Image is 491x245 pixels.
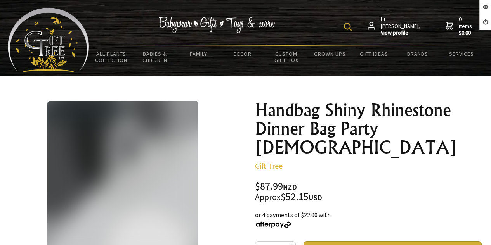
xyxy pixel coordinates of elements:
h1: Handbag Shiny Rhinestone Dinner Bag Party [DEMOGRAPHIC_DATA] [255,101,482,157]
span: Hi [PERSON_NAME], [381,16,421,36]
a: Decor [220,46,264,62]
img: product search [344,23,352,31]
a: Babies & Children [133,46,177,68]
a: Brands [396,46,439,62]
strong: $0.00 [459,29,474,36]
small: Approx [255,192,281,202]
a: All Plants Collection [89,46,133,68]
span: 0 items [459,16,474,36]
a: Family [177,46,221,62]
a: Custom Gift Box [264,46,308,68]
a: Gift Tree [255,161,283,171]
div: or 4 payments of $22.00 with [255,210,482,229]
img: Babyware - Gifts - Toys and more... [8,8,89,72]
img: Babywear - Gifts - Toys & more [158,17,275,33]
a: Grown Ups [308,46,352,62]
img: Afterpay [255,221,292,228]
a: Services [439,46,483,62]
a: Gift Ideas [352,46,396,62]
div: $87.99 $52.15 [255,181,482,202]
a: 0 items$0.00 [446,16,474,36]
a: Hi [PERSON_NAME],View profile [368,16,421,36]
span: NZD [283,183,297,192]
span: USD [309,193,322,202]
strong: View profile [381,29,421,36]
